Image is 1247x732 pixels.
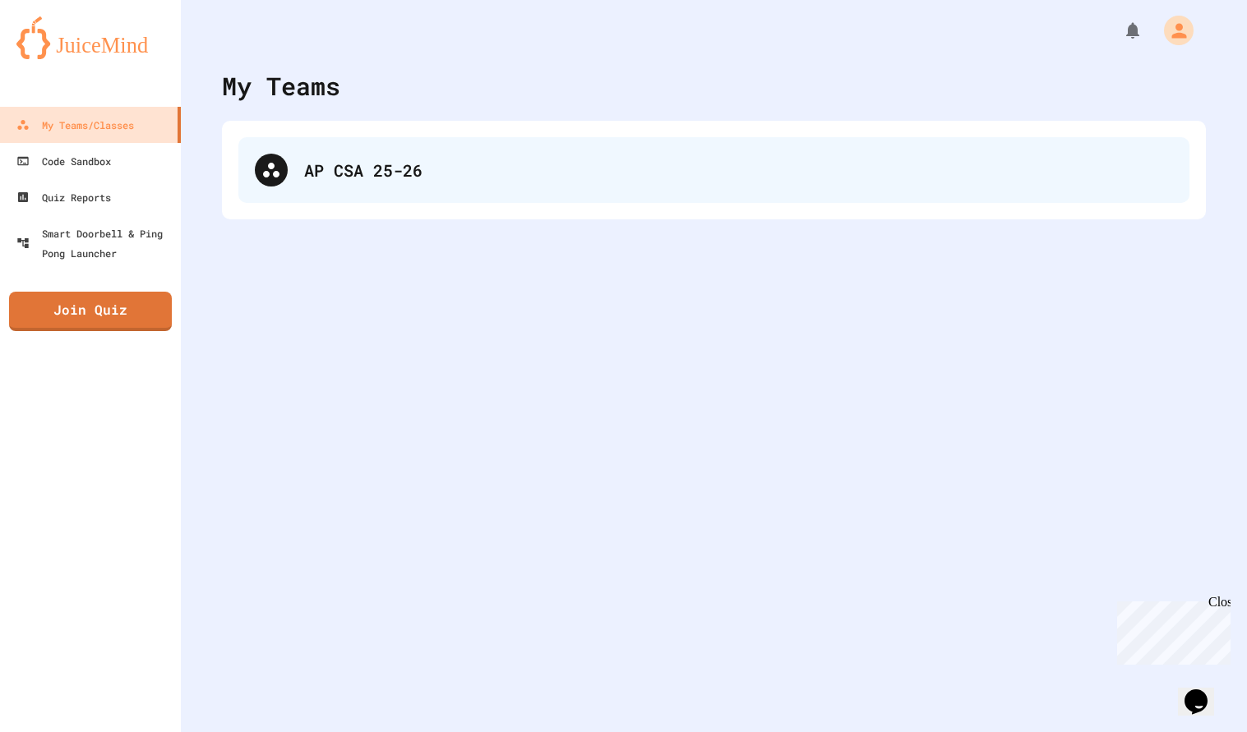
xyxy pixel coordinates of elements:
div: Smart Doorbell & Ping Pong Launcher [16,223,174,263]
div: My Teams [222,67,340,104]
div: My Teams/Classes [16,115,134,135]
div: Quiz Reports [16,187,111,207]
a: Join Quiz [9,292,172,331]
div: AP CSA 25-26 [238,137,1189,203]
img: logo-orange.svg [16,16,164,59]
div: My Account [1147,12,1198,49]
div: Code Sandbox [16,151,111,171]
div: AP CSA 25-26 [304,158,1173,182]
div: Chat with us now!Close [7,7,113,104]
iframe: chat widget [1111,595,1231,665]
div: My Notifications [1092,16,1147,44]
iframe: chat widget [1178,666,1231,716]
